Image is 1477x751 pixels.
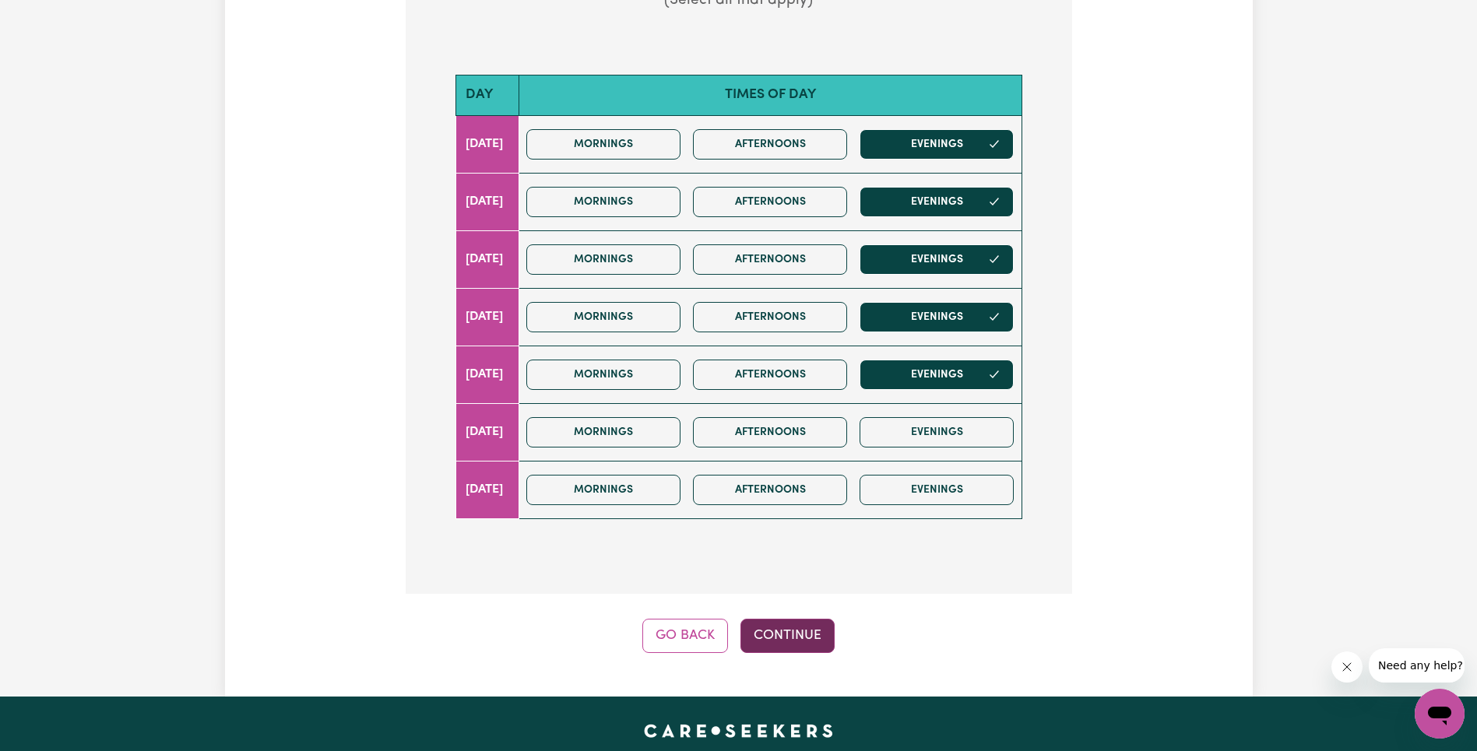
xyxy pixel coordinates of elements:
td: [DATE] [455,288,519,346]
button: Afternoons [693,244,847,275]
button: Mornings [526,244,680,275]
button: Evenings [860,360,1014,390]
td: [DATE] [455,346,519,403]
td: [DATE] [455,403,519,461]
button: Evenings [860,475,1014,505]
iframe: Message from company [1369,648,1465,683]
button: Evenings [860,129,1014,160]
iframe: Button to launch messaging window [1415,689,1465,739]
td: [DATE] [455,230,519,288]
button: Mornings [526,129,680,160]
button: Evenings [860,417,1014,447]
button: Mornings [526,187,680,217]
th: Day [455,75,519,115]
button: Evenings [860,187,1014,217]
button: Evenings [860,302,1014,332]
td: [DATE] [455,115,519,173]
button: Continue [740,619,835,653]
button: Mornings [526,417,680,447]
button: Afternoons [693,475,847,505]
button: Evenings [860,244,1014,275]
td: [DATE] [455,173,519,230]
button: Mornings [526,360,680,390]
button: Mornings [526,475,680,505]
button: Afternoons [693,302,847,332]
iframe: Close message [1331,651,1363,683]
th: Times of day [519,75,1022,115]
button: Afternoons [693,360,847,390]
a: Careseekers home page [644,725,833,737]
button: Afternoons [693,129,847,160]
button: Go Back [642,619,728,653]
button: Afternoons [693,187,847,217]
button: Afternoons [693,417,847,447]
td: [DATE] [455,461,519,518]
button: Mornings [526,302,680,332]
